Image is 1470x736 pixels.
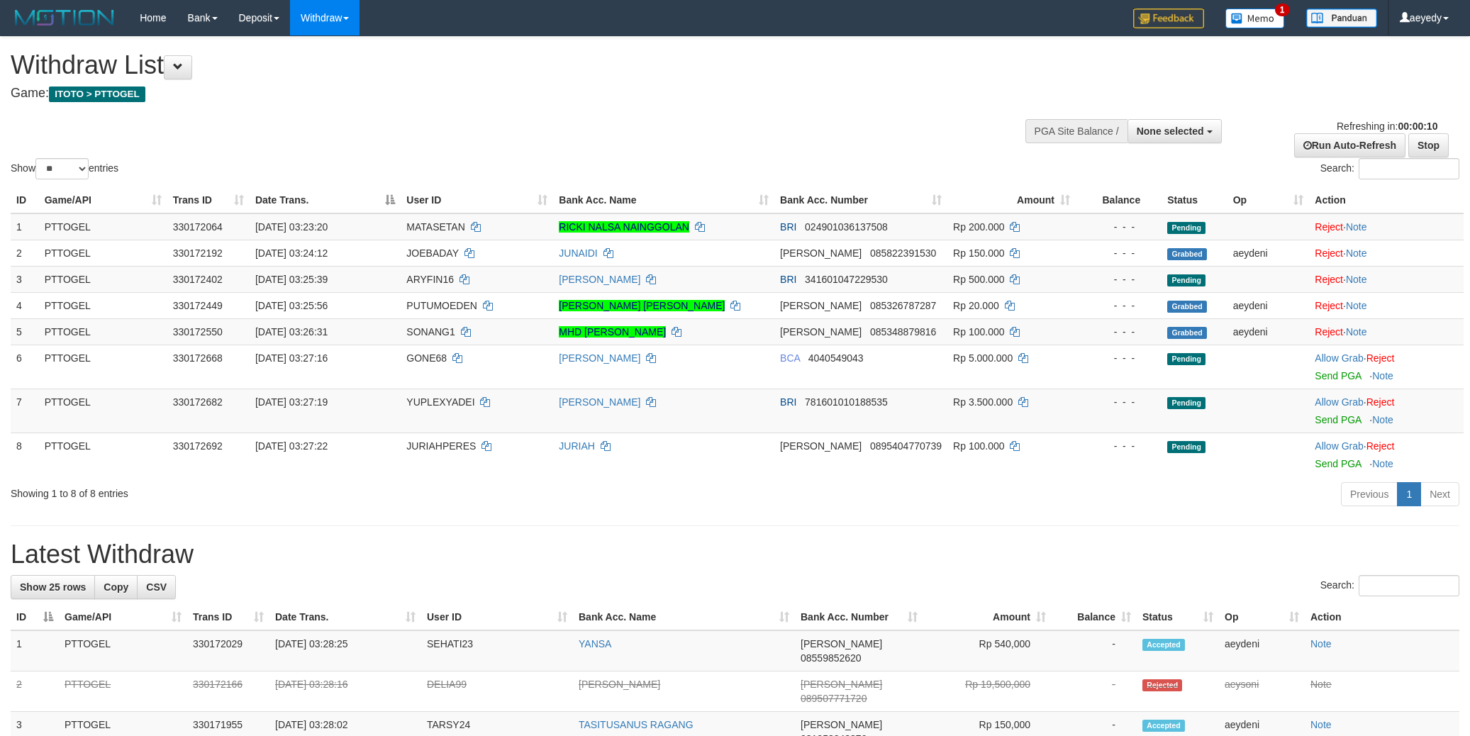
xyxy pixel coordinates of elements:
[11,575,95,599] a: Show 25 rows
[1359,158,1459,179] input: Search:
[255,247,328,259] span: [DATE] 03:24:12
[39,292,167,318] td: PTTOGEL
[406,352,447,364] span: GONE68
[59,630,187,671] td: PTTOGEL
[173,274,223,285] span: 330172402
[1133,9,1204,28] img: Feedback.jpg
[1142,639,1185,651] span: Accepted
[1337,121,1437,132] span: Refreshing in:
[1052,630,1137,671] td: -
[1315,274,1343,285] a: Reject
[1315,326,1343,338] a: Reject
[870,440,942,452] span: Copy 0895404770739 to clipboard
[1310,719,1332,730] a: Note
[1052,604,1137,630] th: Balance: activate to sort column ascending
[173,440,223,452] span: 330172692
[1081,325,1156,339] div: - - -
[167,187,250,213] th: Trans ID: activate to sort column ascending
[187,630,269,671] td: 330172029
[406,221,464,233] span: MATASETAN
[1346,326,1367,338] a: Note
[801,638,882,649] span: [PERSON_NAME]
[11,266,39,292] td: 3
[250,187,401,213] th: Date Trans.: activate to sort column descending
[1315,352,1363,364] a: Allow Grab
[20,581,86,593] span: Show 25 rows
[1309,292,1464,318] td: ·
[187,604,269,630] th: Trans ID: activate to sort column ascending
[255,440,328,452] span: [DATE] 03:27:22
[1025,119,1127,143] div: PGA Site Balance /
[255,326,328,338] span: [DATE] 03:26:31
[1320,575,1459,596] label: Search:
[559,247,597,259] a: JUNAIDI
[39,389,167,433] td: PTTOGEL
[35,158,89,179] select: Showentries
[173,221,223,233] span: 330172064
[1372,458,1393,469] a: Note
[953,274,1004,285] span: Rp 500.000
[421,604,573,630] th: User ID: activate to sort column ascending
[146,581,167,593] span: CSV
[559,396,640,408] a: [PERSON_NAME]
[1219,604,1305,630] th: Op: activate to sort column ascending
[1219,630,1305,671] td: aeydeni
[795,604,923,630] th: Bank Acc. Number: activate to sort column ascending
[406,440,476,452] span: JURIAHPERES
[1320,158,1459,179] label: Search:
[406,326,455,338] span: SONANG1
[1315,440,1366,452] span: ·
[579,719,694,730] a: TASITUSANUS RAGANG
[269,604,421,630] th: Date Trans.: activate to sort column ascending
[406,396,474,408] span: YUPLEXYADEI
[559,300,725,311] a: [PERSON_NAME] [PERSON_NAME]
[579,679,660,690] a: [PERSON_NAME]
[11,540,1459,569] h1: Latest Withdraw
[780,326,862,338] span: [PERSON_NAME]
[1167,441,1205,453] span: Pending
[559,440,595,452] a: JURIAH
[1315,396,1366,408] span: ·
[406,247,458,259] span: JOEBADAY
[801,679,882,690] span: [PERSON_NAME]
[173,247,223,259] span: 330172192
[953,247,1004,259] span: Rp 150.000
[1167,301,1207,313] span: Grabbed
[1315,300,1343,311] a: Reject
[780,396,796,408] span: BRI
[39,318,167,345] td: PTTOGEL
[11,51,966,79] h1: Withdraw List
[104,581,128,593] span: Copy
[1081,220,1156,234] div: - - -
[559,274,640,285] a: [PERSON_NAME]
[808,352,864,364] span: Copy 4040549043 to clipboard
[801,693,867,704] span: Copy 089507771720 to clipboard
[173,326,223,338] span: 330172550
[1081,272,1156,286] div: - - -
[1081,351,1156,365] div: - - -
[269,671,421,712] td: [DATE] 03:28:16
[780,274,796,285] span: BRI
[11,481,602,501] div: Showing 1 to 8 of 8 entries
[11,318,39,345] td: 5
[923,671,1052,712] td: Rp 19,500,000
[953,440,1004,452] span: Rp 100.000
[11,433,39,476] td: 8
[573,604,795,630] th: Bank Acc. Name: activate to sort column ascending
[780,247,862,259] span: [PERSON_NAME]
[1309,187,1464,213] th: Action
[1315,370,1361,381] a: Send PGA
[953,326,1004,338] span: Rp 100.000
[421,671,573,712] td: DELIA99
[579,638,611,649] a: YANSA
[11,213,39,240] td: 1
[94,575,138,599] a: Copy
[1372,370,1393,381] a: Note
[11,87,966,101] h4: Game:
[39,266,167,292] td: PTTOGEL
[953,396,1013,408] span: Rp 3.500.000
[553,187,774,213] th: Bank Acc. Name: activate to sort column ascending
[1309,345,1464,389] td: ·
[269,630,421,671] td: [DATE] 03:28:25
[1309,318,1464,345] td: ·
